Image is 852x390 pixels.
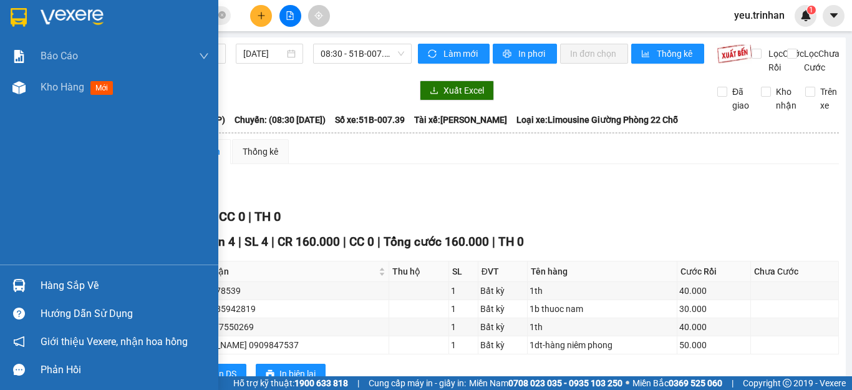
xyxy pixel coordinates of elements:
button: printerIn biên lai [256,364,326,384]
span: bar-chart [641,49,652,59]
span: | [732,376,733,390]
span: Hỗ trợ kỹ thuật: [233,376,348,390]
button: downloadXuất Excel [420,80,494,100]
strong: 0369 525 060 [669,378,722,388]
span: | [271,235,274,249]
div: Hàng sắp về [41,276,209,295]
span: In phơi [518,47,547,61]
div: Bất kỳ [480,302,525,316]
span: Tổng cước 160.000 [384,235,489,249]
span: Trên xe [815,85,842,112]
span: question-circle [13,308,25,319]
span: Đã giao [727,85,754,112]
button: printerIn phơi [493,44,557,64]
span: down [199,51,209,61]
input: 13/10/2025 [243,47,284,61]
span: copyright [783,379,791,388]
span: download [430,86,438,96]
span: Lọc Chưa Cước [799,47,841,74]
div: 1 [451,284,475,298]
div: Phản hồi [41,361,209,379]
span: CC 0 [219,209,245,224]
th: ĐVT [478,261,528,282]
div: 30.000 [679,302,748,316]
div: 1 [451,338,475,352]
div: huyền 0985942819 [180,302,387,316]
span: Miền Bắc [632,376,722,390]
button: printerIn DS [193,364,246,384]
span: Chuyến: (08:30 [DATE]) [235,113,326,127]
div: 40.000 [679,284,748,298]
th: Chưa Cước [751,261,839,282]
span: Kho nhận [771,85,801,112]
button: In đơn chọn [560,44,628,64]
div: [PERSON_NAME] 0909847537 [180,338,387,352]
strong: 0708 023 035 - 0935 103 250 [508,378,622,388]
div: 1th [530,284,675,298]
span: close-circle [218,11,226,19]
span: | [377,235,380,249]
span: Làm mới [443,47,480,61]
img: warehouse-icon [12,279,26,292]
span: sync [428,49,438,59]
span: printer [503,49,513,59]
span: Người nhận [182,265,376,278]
span: | [248,209,251,224]
span: mới [90,81,113,95]
span: Đơn 4 [202,235,235,249]
span: In biên lai [279,367,316,381]
th: SL [449,261,478,282]
sup: 1 [807,6,816,14]
th: Cước Rồi [677,261,751,282]
span: Kho hàng [41,81,84,93]
span: In DS [216,367,236,381]
span: printer [266,369,274,379]
span: 08:30 - 51B-007.39 [321,44,404,63]
span: Cung cấp máy in - giấy in: [369,376,466,390]
span: Xuất Excel [443,84,484,97]
span: 1 [809,6,813,14]
span: yeu.trinhan [724,7,795,23]
span: TH 0 [498,235,524,249]
div: 50.000 [679,338,748,352]
span: Miền Nam [469,376,622,390]
div: Hướng dẫn sử dụng [41,305,209,323]
button: plus [250,5,272,27]
span: | [343,235,346,249]
span: aim [314,11,323,20]
div: 1 [451,302,475,316]
strong: 1900 633 818 [294,378,348,388]
span: file-add [286,11,294,20]
span: Báo cáo [41,48,78,64]
img: icon-new-feature [800,10,811,21]
div: Bất kỳ [480,320,525,334]
button: bar-chartThống kê [631,44,704,64]
div: 1dt-hàng niêm phong [530,338,675,352]
div: giang 0777550269 [180,320,387,334]
span: | [238,235,241,249]
span: Tài xế: [PERSON_NAME] [414,113,507,127]
img: warehouse-icon [12,81,26,94]
span: CC 0 [349,235,374,249]
button: aim [308,5,330,27]
span: TH 0 [254,209,281,224]
span: Số xe: 51B-007.39 [335,113,405,127]
span: Lọc Cước Rồi [763,47,806,74]
div: vy 0924578539 [180,284,387,298]
span: | [492,235,495,249]
div: Bất kỳ [480,284,525,298]
div: 40.000 [679,320,748,334]
span: message [13,364,25,376]
span: CR 160.000 [278,235,340,249]
img: solution-icon [12,50,26,63]
button: syncLàm mới [418,44,490,64]
span: caret-down [828,10,840,21]
span: Giới thiệu Vexere, nhận hoa hồng [41,334,188,349]
span: Thống kê [657,47,694,61]
div: Thống kê [243,145,278,158]
span: Loại xe: Limousine Giường Phòng 22 Chỗ [516,113,678,127]
span: close-circle [218,10,226,22]
span: ⚪️ [626,381,629,386]
button: caret-down [823,5,845,27]
span: plus [257,11,266,20]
